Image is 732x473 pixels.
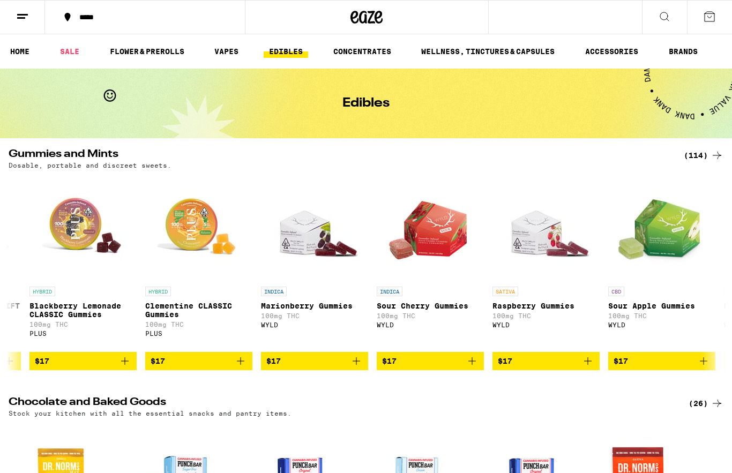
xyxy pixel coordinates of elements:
[261,174,368,352] a: Open page for Marionberry Gummies from WYLD
[492,352,600,370] button: Add to bag
[35,357,49,365] span: $17
[266,357,281,365] span: $17
[145,302,252,319] p: Clementine CLASSIC Gummies
[416,45,560,58] a: WELLNESS, TINCTURES & CAPSULES
[29,174,137,281] img: PLUS - Blackberry Lemonade CLASSIC Gummies
[328,45,397,58] a: CONCENTRATES
[608,174,715,281] img: WYLD - Sour Apple Gummies
[6,7,77,16] span: Hi. Need any help?
[377,352,484,370] button: Add to bag
[382,357,397,365] span: $17
[145,321,252,328] p: 100mg THC
[9,149,671,162] h2: Gummies and Mints
[29,321,137,328] p: 100mg THC
[145,174,252,352] a: Open page for Clementine CLASSIC Gummies from PLUS
[151,357,165,365] span: $17
[498,357,512,365] span: $17
[377,321,484,328] div: WYLD
[377,312,484,319] p: 100mg THC
[29,287,55,296] p: HYBRID
[492,174,600,352] a: Open page for Raspberry Gummies from WYLD
[209,45,244,58] a: VAPES
[342,97,390,110] h1: Edibles
[29,302,137,319] p: Blackberry Lemonade CLASSIC Gummies
[9,410,292,417] p: Stock your kitchen with all the essential snacks and pantry items.
[261,321,368,328] div: WYLD
[55,45,85,58] a: SALE
[614,357,628,365] span: $17
[492,174,600,281] img: WYLD - Raspberry Gummies
[145,352,252,370] button: Add to bag
[377,302,484,310] p: Sour Cherry Gummies
[377,287,402,296] p: INDICA
[29,174,137,352] a: Open page for Blackberry Lemonade CLASSIC Gummies from PLUS
[608,174,715,352] a: Open page for Sour Apple Gummies from WYLD
[377,174,484,352] a: Open page for Sour Cherry Gummies from WYLD
[5,45,35,58] a: HOME
[663,45,703,58] a: BRANDS
[492,302,600,310] p: Raspberry Gummies
[261,174,368,281] img: WYLD - Marionberry Gummies
[261,352,368,370] button: Add to bag
[608,312,715,319] p: 100mg THC
[145,174,252,281] img: PLUS - Clementine CLASSIC Gummies
[9,397,671,410] h2: Chocolate and Baked Goods
[261,287,287,296] p: INDICA
[377,174,484,281] img: WYLD - Sour Cherry Gummies
[608,321,715,328] div: WYLD
[608,287,624,296] p: CBD
[29,330,137,337] div: PLUS
[145,330,252,337] div: PLUS
[608,302,715,310] p: Sour Apple Gummies
[104,45,190,58] a: FLOWER & PREROLLS
[689,397,723,410] a: (26)
[261,312,368,319] p: 100mg THC
[145,287,171,296] p: HYBRID
[492,312,600,319] p: 100mg THC
[29,352,137,370] button: Add to bag
[261,302,368,310] p: Marionberry Gummies
[608,352,715,370] button: Add to bag
[492,321,600,328] div: WYLD
[684,149,723,162] a: (114)
[264,45,308,58] a: EDIBLES
[492,287,518,296] p: SATIVA
[580,45,644,58] a: ACCESSORIES
[9,162,171,169] p: Dosable, portable and discreet sweets.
